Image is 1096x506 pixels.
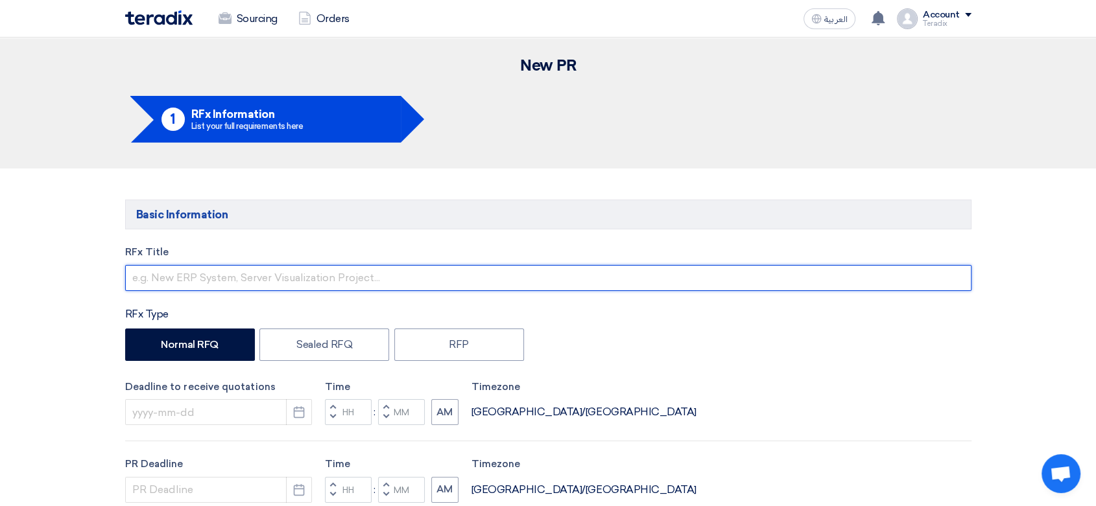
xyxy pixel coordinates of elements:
label: Deadline to receive quotations [125,380,312,395]
a: Orders [288,5,360,33]
label: PR Deadline [125,457,312,472]
label: Normal RFQ [125,328,255,361]
h2: New PR [125,57,971,75]
label: Sealed RFQ [259,328,389,361]
div: 1 [161,108,185,131]
div: RFx Type [125,306,971,322]
button: AM [431,399,459,425]
label: RFx Title [125,245,971,260]
h5: Basic Information [125,200,971,229]
a: Sourcing [208,5,288,33]
label: Timezone [471,380,697,395]
input: Minutes [378,477,425,503]
input: Hours [325,477,372,503]
button: AM [431,477,459,503]
input: PR Deadline [125,477,312,503]
img: profile_test.png [897,8,918,29]
label: RFP [394,328,524,361]
div: List your full requirements here [191,122,304,130]
div: : [372,404,378,420]
span: العربية [824,15,848,24]
input: Minutes [378,399,425,425]
h5: RFx Information [191,108,304,120]
label: Time [325,457,459,472]
div: : [372,482,378,498]
div: Open chat [1042,454,1080,493]
input: Hours [325,399,372,425]
div: [GEOGRAPHIC_DATA]/[GEOGRAPHIC_DATA] [471,404,697,420]
div: [GEOGRAPHIC_DATA]/[GEOGRAPHIC_DATA] [471,482,697,498]
img: Teradix logo [125,10,193,25]
div: Account [923,10,960,21]
button: العربية [804,8,855,29]
div: Teradix [923,20,971,27]
input: e.g. New ERP System, Server Visualization Project... [125,265,971,291]
label: Time [325,380,459,395]
label: Timezone [471,457,697,472]
input: yyyy-mm-dd [125,399,312,425]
